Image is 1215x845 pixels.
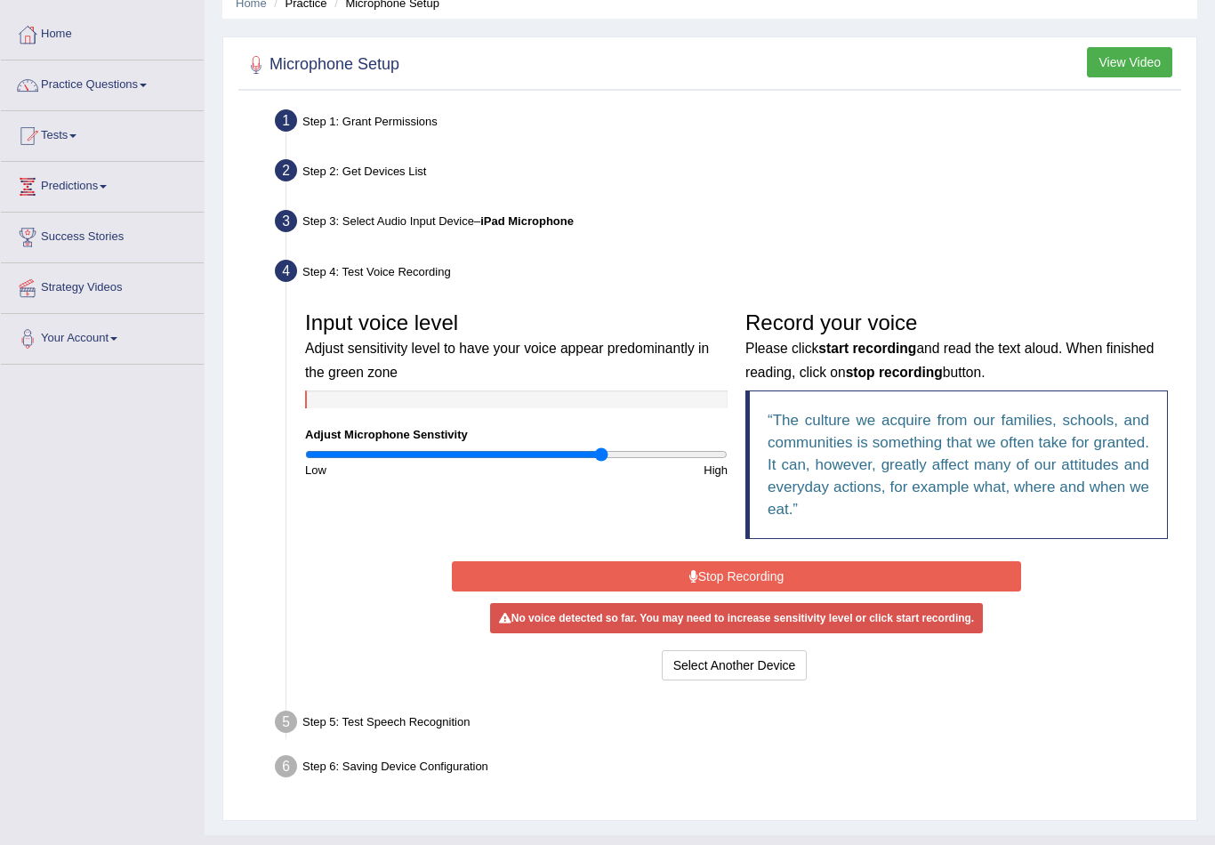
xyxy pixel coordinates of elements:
button: Select Another Device [662,650,808,680]
b: start recording [818,341,916,356]
h2: Microphone Setup [243,52,399,78]
b: stop recording [846,365,943,380]
h3: Input voice level [305,311,728,382]
div: Step 2: Get Devices List [267,154,1188,193]
div: Step 4: Test Voice Recording [267,254,1188,294]
a: Your Account [1,314,204,358]
div: Low [296,462,517,479]
h3: Record your voice [745,311,1168,382]
b: iPad Microphone [480,214,574,228]
div: Step 5: Test Speech Recognition [267,705,1188,744]
small: Please click and read the text aloud. When finished reading, click on button. [745,341,1154,379]
a: Home [1,10,204,54]
div: High [517,462,737,479]
small: Adjust sensitivity level to have your voice appear predominantly in the green zone [305,341,709,379]
button: View Video [1087,47,1172,77]
a: Tests [1,111,204,156]
span: – [474,214,574,228]
a: Practice Questions [1,60,204,105]
a: Success Stories [1,213,204,257]
q: The culture we acquire from our families, schools, and communities is something that we often tak... [768,412,1149,518]
div: Step 6: Saving Device Configuration [267,750,1188,789]
div: No voice detected so far. You may need to increase sensitivity level or click start recording. [490,603,983,633]
a: Strategy Videos [1,263,204,308]
a: Predictions [1,162,204,206]
button: Stop Recording [452,561,1021,591]
div: Step 3: Select Audio Input Device [267,205,1188,244]
div: Step 1: Grant Permissions [267,104,1188,143]
label: Adjust Microphone Senstivity [305,426,468,443]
